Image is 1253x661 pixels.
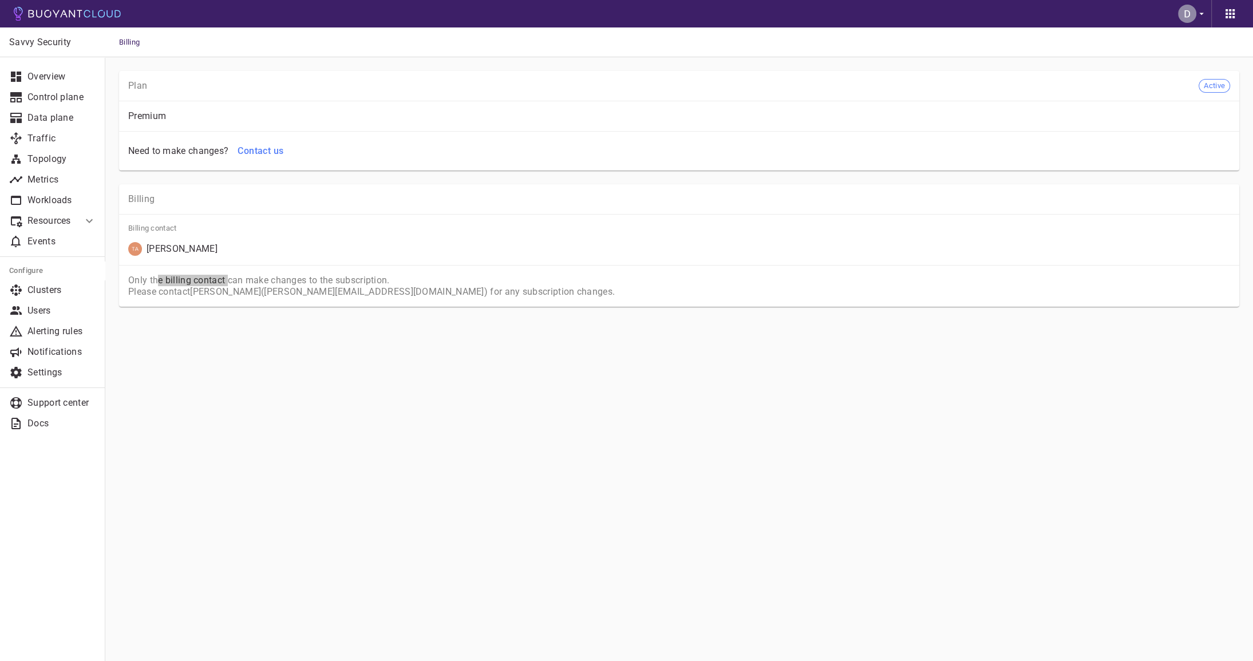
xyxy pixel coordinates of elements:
[27,346,96,358] p: Notifications
[238,145,283,157] h4: Contact us
[27,112,96,124] p: Data plane
[128,110,1230,122] p: Premium
[27,305,96,316] p: Users
[27,418,96,429] p: Docs
[27,236,96,247] p: Events
[27,367,96,378] p: Settings
[233,145,288,156] a: Contact us
[124,141,228,157] div: Need to make changes?
[27,215,73,227] p: Resources
[27,71,96,82] p: Overview
[119,27,153,57] span: Billing
[128,242,218,256] div: Taylor Trick
[27,133,96,144] p: Traffic
[128,224,1230,233] span: Billing contact
[27,195,96,206] p: Workloads
[128,193,1230,205] p: Billing
[1199,81,1230,90] span: Active
[233,141,288,161] button: Contact us
[147,243,218,255] p: [PERSON_NAME]
[27,326,96,337] p: Alerting rules
[9,266,96,275] h5: Configure
[27,92,96,103] p: Control plane
[27,153,96,165] p: Topology
[1178,5,1196,23] img: David Ben-Zakai
[27,284,96,296] p: Clusters
[27,174,96,185] p: Metrics
[9,37,96,48] p: Savvy Security
[27,397,96,409] p: Support center
[128,80,147,92] p: Plan
[128,275,1230,298] p: Only the billing contact can make changes to the subscription. Please contact [PERSON_NAME] ( [PE...
[128,242,142,256] img: taylor.trick@savvy.security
